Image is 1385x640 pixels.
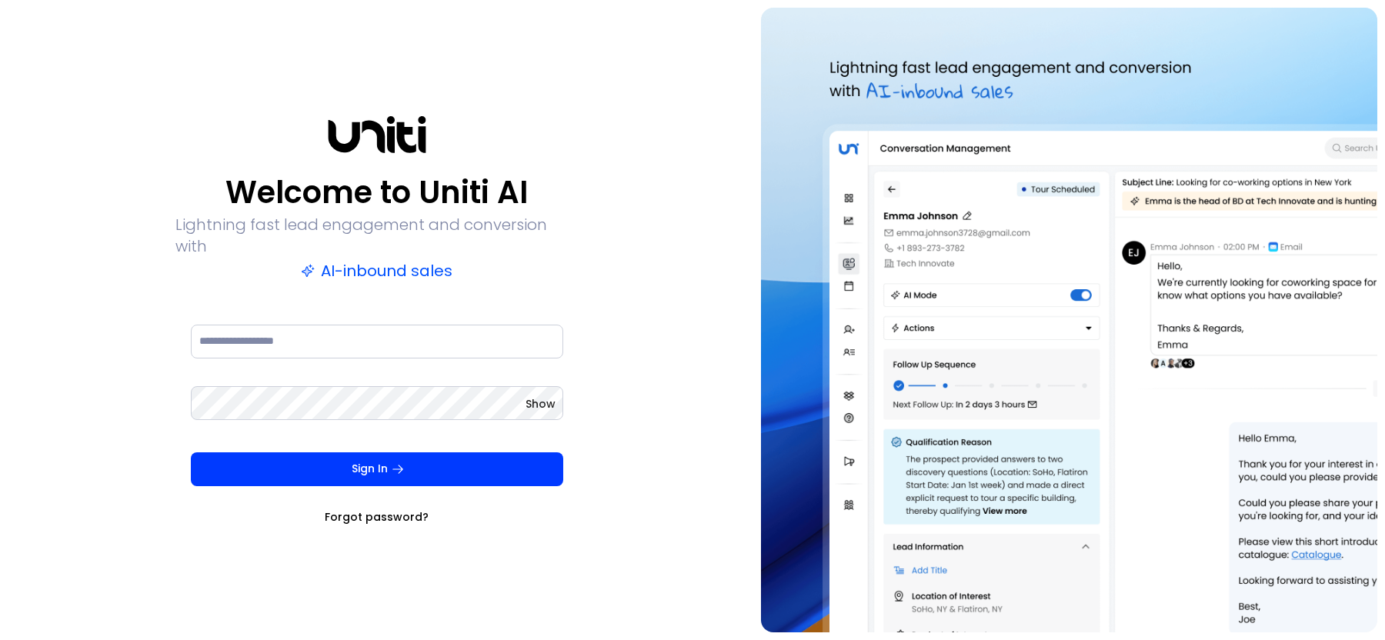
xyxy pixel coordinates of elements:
a: Forgot password? [325,509,429,525]
button: Sign In [191,452,563,486]
img: auth-hero.png [761,8,1377,632]
button: Show [526,396,556,412]
p: Welcome to Uniti AI [225,174,528,211]
p: AI-inbound sales [301,260,452,282]
p: Lightning fast lead engagement and conversion with [175,214,579,257]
